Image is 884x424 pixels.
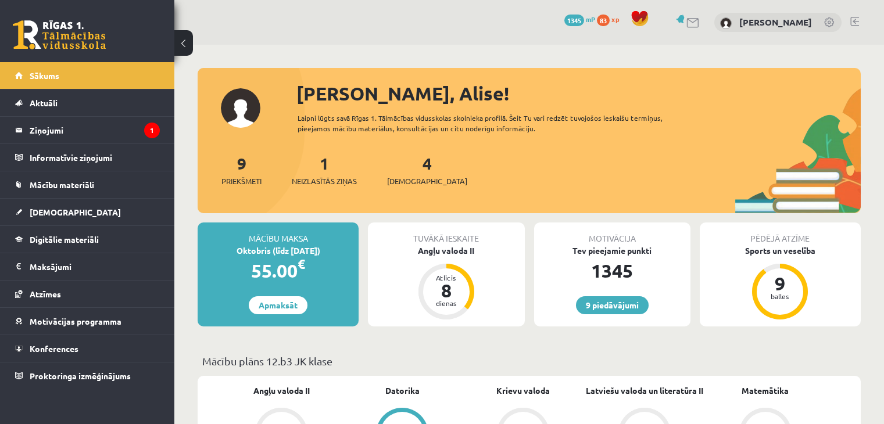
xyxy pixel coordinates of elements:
div: [PERSON_NAME], Alise! [296,80,861,107]
a: [DEMOGRAPHIC_DATA] [15,199,160,225]
a: Datorika [385,385,420,397]
div: 8 [429,281,464,300]
a: Proktoringa izmēģinājums [15,362,160,389]
a: Atzīmes [15,281,160,307]
div: 9 [763,274,797,293]
div: balles [763,293,797,300]
a: Ziņojumi1 [15,117,160,143]
a: Apmaksāt [249,296,307,314]
a: Angļu valoda II Atlicis 8 dienas [368,245,524,321]
div: 1345 [534,257,690,285]
a: Latviešu valoda un literatūra II [586,385,703,397]
a: Informatīvie ziņojumi [15,144,160,171]
div: Oktobris (līdz [DATE]) [198,245,359,257]
a: Sports un veselība 9 balles [700,245,861,321]
legend: Informatīvie ziņojumi [30,144,160,171]
span: mP [586,15,595,24]
a: 1345 mP [564,15,595,24]
a: 9 piedāvājumi [576,296,649,314]
a: Motivācijas programma [15,308,160,335]
legend: Ziņojumi [30,117,160,143]
a: Matemātika [742,385,789,397]
a: Rīgas 1. Tālmācības vidusskola [13,20,106,49]
div: Tev pieejamie punkti [534,245,690,257]
div: Tuvākā ieskaite [368,222,524,245]
a: Angļu valoda II [253,385,310,397]
div: Laipni lūgts savā Rīgas 1. Tālmācības vidusskolas skolnieka profilā. Šeit Tu vari redzēt tuvojošo... [298,113,696,134]
a: Sākums [15,62,160,89]
div: dienas [429,300,464,307]
span: Konferences [30,343,78,354]
a: Konferences [15,335,160,362]
a: Krievu valoda [496,385,550,397]
div: Atlicis [429,274,464,281]
div: Motivācija [534,222,690,245]
a: Mācību materiāli [15,171,160,198]
span: Priekšmeti [221,175,262,187]
span: Neizlasītās ziņas [292,175,357,187]
p: Mācību plāns 12.b3 JK klase [202,353,856,369]
div: 55.00 [198,257,359,285]
span: [DEMOGRAPHIC_DATA] [30,207,121,217]
span: 83 [597,15,610,26]
span: 1345 [564,15,584,26]
span: Motivācijas programma [30,316,121,326]
i: 1 [144,123,160,138]
span: Proktoringa izmēģinājums [30,371,131,381]
span: xp [611,15,619,24]
div: Pēdējā atzīme [700,222,861,245]
span: [DEMOGRAPHIC_DATA] [387,175,467,187]
a: Aktuāli [15,89,160,116]
span: Mācību materiāli [30,179,94,190]
span: € [298,256,305,272]
div: Angļu valoda II [368,245,524,257]
div: Mācību maksa [198,222,359,245]
a: 1Neizlasītās ziņas [292,153,357,187]
a: 4[DEMOGRAPHIC_DATA] [387,153,467,187]
a: [PERSON_NAME] [739,16,812,28]
span: Digitālie materiāli [30,234,99,245]
a: 83 xp [597,15,625,24]
span: Atzīmes [30,289,61,299]
a: Digitālie materiāli [15,226,160,253]
a: Maksājumi [15,253,160,280]
span: Sākums [30,70,59,81]
a: 9Priekšmeti [221,153,262,187]
img: Alise Pukalova [720,17,732,29]
div: Sports un veselība [700,245,861,257]
legend: Maksājumi [30,253,160,280]
span: Aktuāli [30,98,58,108]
